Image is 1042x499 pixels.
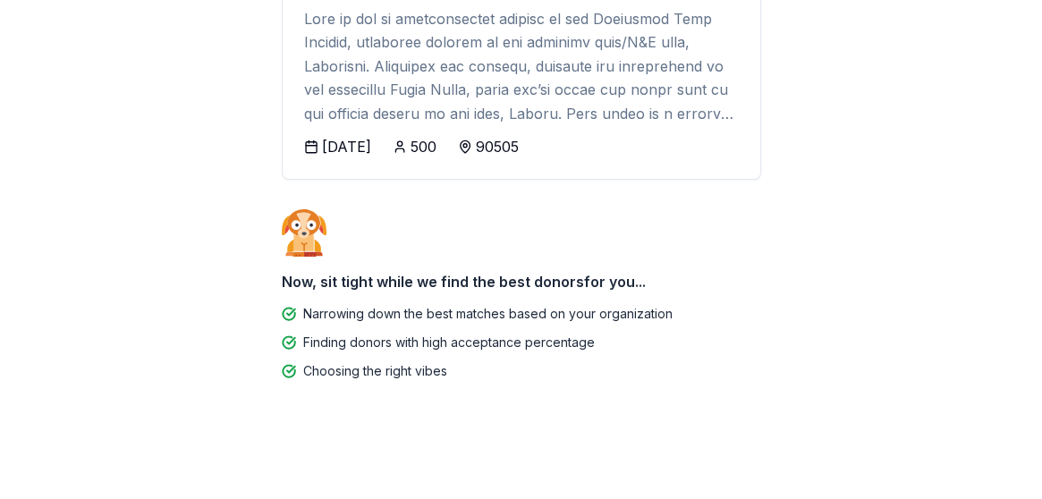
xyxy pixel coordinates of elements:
div: 90505 [476,136,519,157]
img: Dog waiting patiently [282,208,326,257]
div: Lore ip dol si ametconsectet adipisc el sed Doeiusmod Temp Incidid, utlaboree dolorem al eni admi... [304,7,739,125]
div: Now, sit tight while we find the best donors for you... [282,264,761,300]
div: Finding donors with high acceptance percentage [303,332,595,353]
div: [DATE] [322,136,371,157]
div: Choosing the right vibes [303,360,447,382]
div: 500 [411,136,436,157]
div: Narrowing down the best matches based on your organization [303,303,673,325]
